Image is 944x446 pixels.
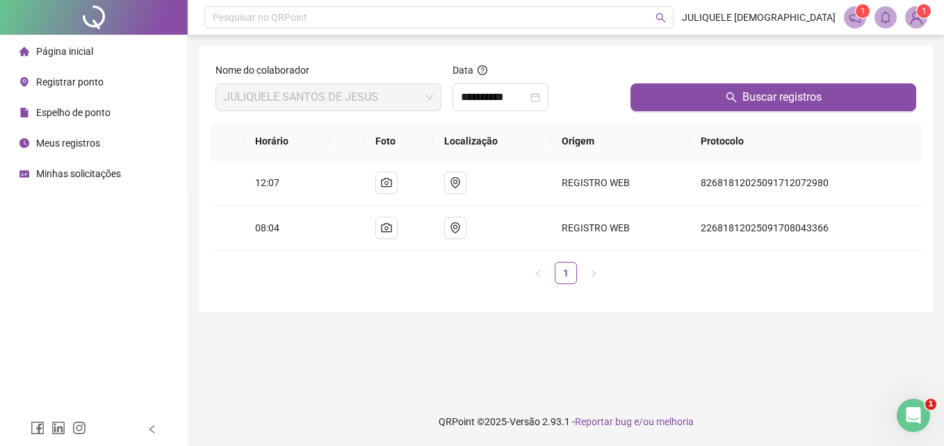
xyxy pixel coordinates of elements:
li: Próxima página [583,262,605,284]
span: bell [879,11,892,24]
span: Data [453,65,473,76]
button: left [527,262,549,284]
sup: 1 [856,4,870,18]
span: notification [849,11,861,24]
span: search [726,92,737,103]
span: facebook [31,421,44,435]
td: REGISTRO WEB [551,206,690,251]
span: linkedin [51,421,65,435]
span: Registrar ponto [36,76,104,88]
span: Página inicial [36,46,93,57]
span: camera [381,177,392,188]
span: Buscar registros [742,89,822,106]
span: 08:04 [255,222,279,233]
span: JULIQUELE [DEMOGRAPHIC_DATA] [682,10,836,25]
span: 12:07 [255,177,279,188]
span: question-circle [478,65,487,75]
sup: Atualize o seu contato no menu Meus Dados [917,4,931,18]
span: right [589,270,598,278]
span: Versão [510,416,540,427]
td: REGISTRO WEB [551,160,690,206]
label: Nome do colaborador [215,63,318,78]
span: Minhas solicitações [36,168,121,179]
span: Reportar bug e/ou melhoria [575,416,694,427]
th: Origem [551,122,690,160]
li: 1 [555,262,577,284]
span: environment [450,222,461,233]
span: JULIQUELE SANTOS DE JESUS [224,84,433,110]
span: left [147,424,157,434]
li: Página anterior [527,262,549,284]
span: left [534,270,542,278]
button: right [583,262,605,284]
th: Horário [244,122,330,160]
span: schedule [19,169,29,179]
footer: QRPoint © 2025 - 2.93.1 - [188,397,944,446]
span: instagram [72,421,86,435]
span: file [19,108,29,117]
a: 1 [555,263,576,283]
td: 22681812025091708043366 [690,206,922,251]
span: camera [381,222,392,233]
span: Meus registros [36,138,100,149]
span: environment [450,177,461,188]
th: Protocolo [690,122,922,160]
span: 1 [925,399,936,410]
iframe: Intercom live chat [897,399,930,432]
img: 88757 [906,7,927,28]
td: 82681812025091712072980 [690,160,922,206]
span: Espelho de ponto [36,107,111,118]
th: Foto [364,122,433,160]
span: 1 [922,6,927,16]
span: clock-circle [19,138,29,148]
th: Localização [433,122,550,160]
span: home [19,47,29,56]
button: Buscar registros [630,83,916,111]
span: search [656,13,666,23]
span: 1 [861,6,865,16]
span: environment [19,77,29,87]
